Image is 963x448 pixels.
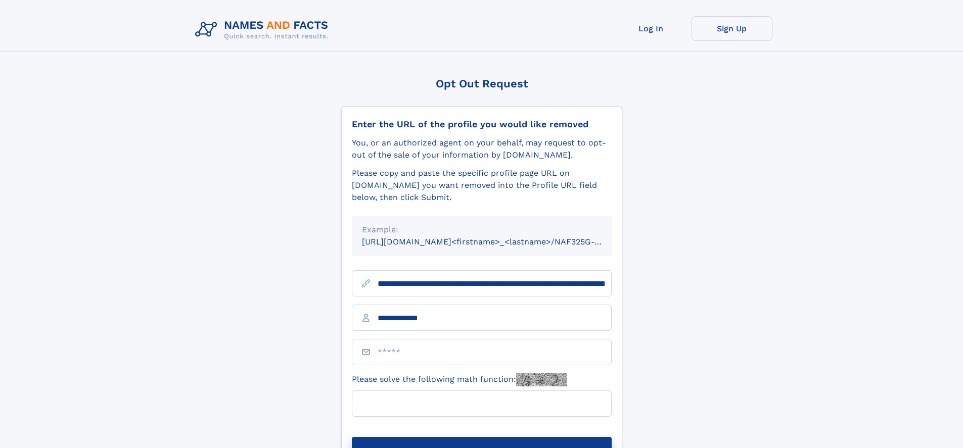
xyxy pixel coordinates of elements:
div: Example: [362,224,602,236]
img: Logo Names and Facts [191,16,337,43]
div: Please copy and paste the specific profile page URL on [DOMAIN_NAME] you want removed into the Pr... [352,167,612,204]
div: Opt Out Request [341,77,622,90]
small: [URL][DOMAIN_NAME]<firstname>_<lastname>/NAF325G-xxxxxxxx [362,237,631,246]
div: You, or an authorized agent on your behalf, may request to opt-out of the sale of your informatio... [352,137,612,161]
a: Sign Up [692,16,772,41]
a: Log In [611,16,692,41]
label: Please solve the following math function: [352,373,567,386]
div: Enter the URL of the profile you would like removed [352,119,612,130]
